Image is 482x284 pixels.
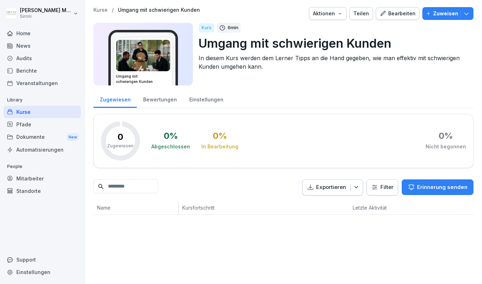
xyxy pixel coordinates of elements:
a: Mitarbeiter [4,172,81,185]
a: News [4,40,81,52]
button: Erinnerung senden [402,179,473,195]
a: Kurse [4,106,81,118]
div: Teilen [353,10,369,17]
button: Zuweisen [422,7,473,20]
a: Pfade [4,118,81,131]
a: Berichte [4,64,81,77]
p: Library [4,94,81,106]
button: Bearbeiten [376,7,419,20]
p: In diesem Kurs werden dem Lerner Tipps an die Hand gegeben, wie man effektiv mit schwierigen Kund... [199,54,468,71]
p: 0 [118,133,123,141]
p: Name [97,204,175,211]
div: Filter [371,184,394,191]
a: Bewertungen [137,90,183,108]
div: 0 % [164,132,178,140]
p: / [112,7,114,13]
a: DokumenteNew [4,131,81,144]
div: Support [4,253,81,266]
p: Kursfortschritt [182,204,282,211]
a: Audits [4,52,81,64]
h3: Umgang mit schwierigen Kunden [116,74,170,84]
img: ibmq16c03v2u1873hyb2ubud.png [116,40,170,71]
p: [PERSON_NAME] Malec [20,7,72,14]
p: Erinnerung senden [417,183,467,191]
a: Zugewiesen [93,90,137,108]
button: Aktionen [309,7,347,20]
div: 0 % [213,132,227,140]
div: Nicht begonnen [426,143,466,150]
div: Bearbeiten [380,10,416,17]
button: Exportieren [302,179,363,195]
div: Kurs [199,23,214,32]
div: 0 % [439,132,453,140]
p: Letzte Aktivität [353,204,399,211]
p: Umgang mit schwierigen Kunden [199,34,468,52]
div: Aktionen [313,10,343,17]
a: Einstellungen [4,266,81,278]
div: New [67,133,79,141]
div: In Bearbeitung [201,143,238,150]
a: Kurse [93,7,108,13]
p: Sironi [20,14,72,19]
a: Standorte [4,185,81,197]
a: Einstellungen [183,90,229,108]
button: Teilen [350,7,373,20]
div: Dokumente [4,131,81,144]
a: Home [4,27,81,40]
button: Filter [367,180,398,195]
a: Umgang mit schwierigen Kunden [118,7,200,13]
p: Exportieren [316,183,346,191]
div: Abgeschlossen [151,143,190,150]
a: Veranstaltungen [4,77,81,89]
a: Automatisierungen [4,143,81,156]
p: Zugewiesen [107,143,134,149]
p: 6 min [228,24,238,31]
p: People [4,161,81,172]
p: Zuweisen [433,10,458,17]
